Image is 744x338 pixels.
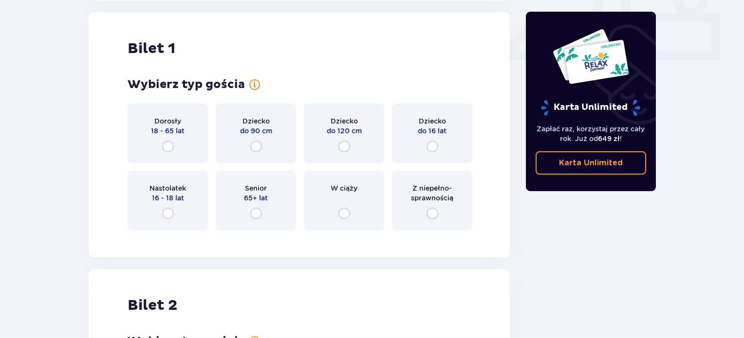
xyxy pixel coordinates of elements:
[128,296,177,315] h2: Bilet 2
[151,126,185,136] span: 18 - 65 lat
[418,126,446,136] span: do 16 lat
[244,193,268,203] span: 65+ lat
[540,99,641,116] p: Karta Unlimited
[242,116,270,126] span: Dziecko
[419,116,446,126] span: Dziecko
[559,158,623,168] p: Karta Unlimited
[128,77,245,92] h3: Wybierz typ gościa
[149,183,186,193] span: Nastolatek
[401,183,464,203] span: Z niepełno­sprawnością
[327,126,362,136] span: do 120 cm
[245,183,267,193] span: Senior
[152,193,184,203] span: 16 - 18 lat
[552,28,630,85] img: Dwie karty całoroczne do Suntago z napisem 'UNLIMITED RELAX', na białym tle z tropikalnymi liśćmi...
[154,116,181,126] span: Dorosły
[240,126,272,136] span: do 90 cm
[536,151,647,175] a: Karta Unlimited
[331,116,358,126] span: Dziecko
[598,135,620,142] span: 649 zł
[331,183,357,193] span: W ciąży
[128,39,175,58] h2: Bilet 1
[536,124,647,143] p: Zapłać raz, korzystaj przez cały rok. Już od !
